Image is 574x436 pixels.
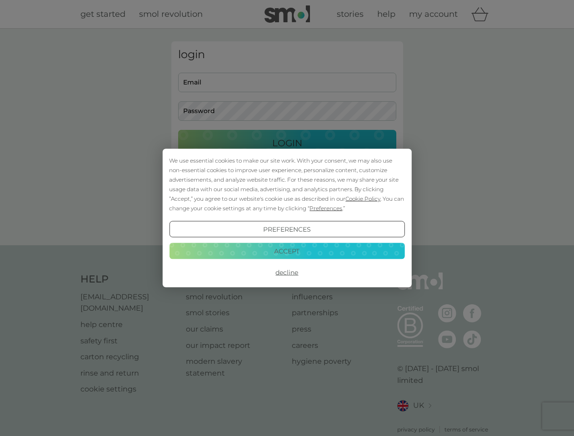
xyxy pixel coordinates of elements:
[169,264,404,281] button: Decline
[169,221,404,238] button: Preferences
[169,156,404,213] div: We use essential cookies to make our site work. With your consent, we may also use non-essential ...
[345,195,380,202] span: Cookie Policy
[169,243,404,259] button: Accept
[309,205,342,212] span: Preferences
[162,149,411,287] div: Cookie Consent Prompt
